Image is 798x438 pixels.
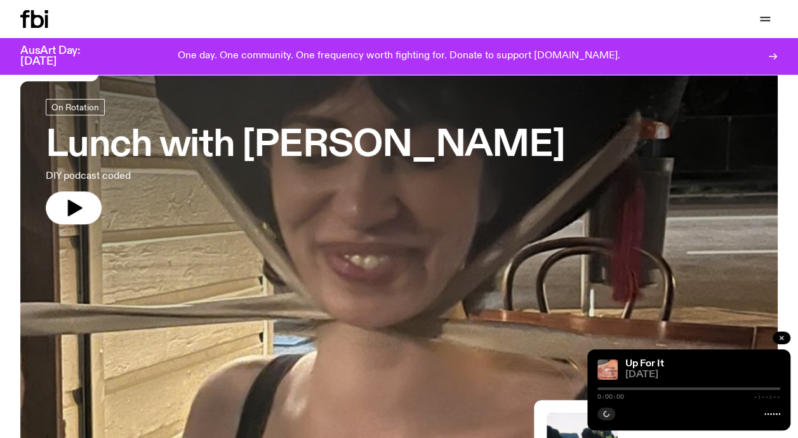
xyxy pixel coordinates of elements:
[46,99,564,224] a: Lunch with [PERSON_NAME]DIY podcast coded
[51,103,99,112] span: On Rotation
[20,46,102,67] h3: AusArt Day: [DATE]
[754,394,780,400] span: -:--:--
[46,128,564,164] h3: Lunch with [PERSON_NAME]
[625,370,780,380] span: [DATE]
[178,51,620,62] p: One day. One community. One frequency worth fighting for. Donate to support [DOMAIN_NAME].
[597,394,624,400] span: 0:00:00
[46,99,105,115] a: On Rotation
[625,359,664,369] a: Up For It
[46,169,371,184] p: DIY podcast coded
